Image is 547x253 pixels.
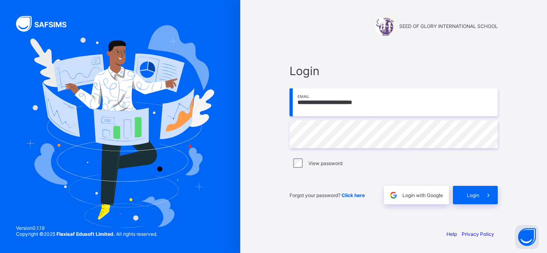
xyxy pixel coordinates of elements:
[462,231,494,237] a: Privacy Policy
[290,192,365,198] span: Forgot your password?
[389,191,398,200] img: google.396cfc9801f0270233282035f929180a.svg
[290,64,498,78] span: Login
[467,192,479,198] span: Login
[402,192,443,198] span: Login with Google
[308,160,342,166] label: View password
[16,16,76,32] img: SAFSIMS Logo
[399,23,498,29] span: SEED OF GLORY INTERNATIONAL SCHOOL
[342,192,365,198] a: Click here
[515,225,539,249] button: Open asap
[16,225,157,231] span: Version 0.1.19
[26,25,215,227] img: Hero Image
[56,231,115,237] strong: Flexisaf Edusoft Limited.
[16,231,157,237] span: Copyright © 2025 All rights reserved.
[446,231,457,237] a: Help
